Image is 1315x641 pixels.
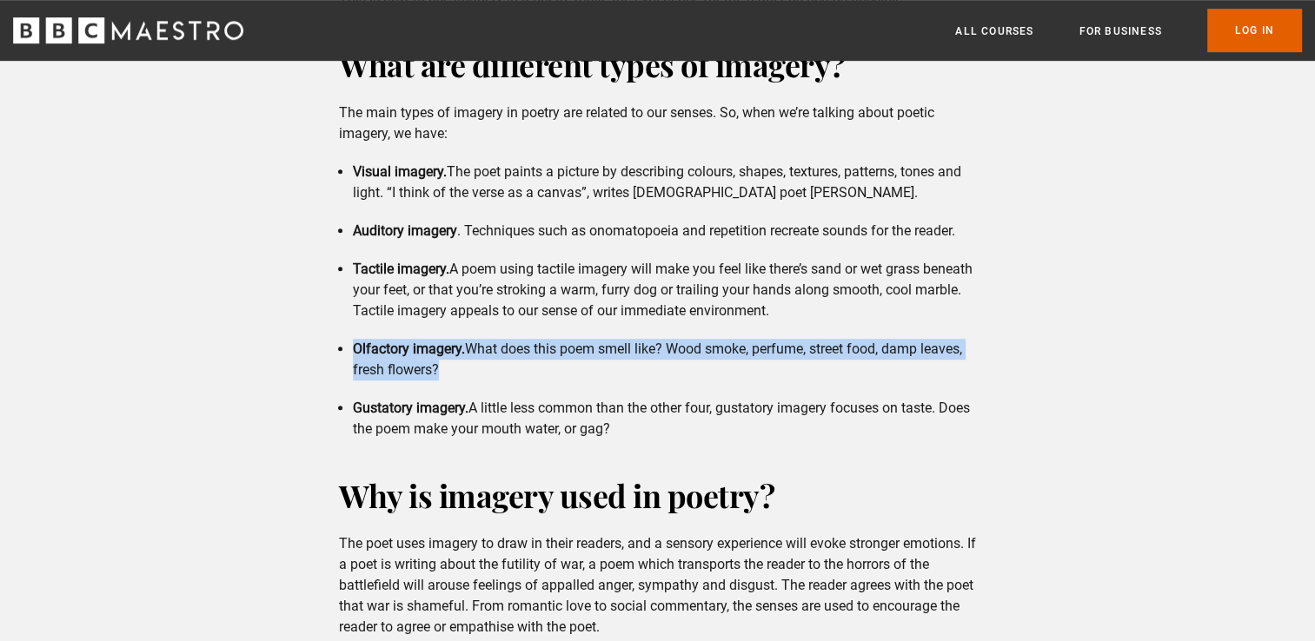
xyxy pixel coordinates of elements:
p: The poet uses imagery to draw in their readers, and a sensory experience will evoke stronger emot... [339,533,976,638]
nav: Primary [955,9,1302,52]
li: A little less common than the other four, gustatory imagery focuses on taste. Does the poem make ... [353,398,976,439]
li: What does this poem smell like? Wood smoke, perfume, street food, damp leaves, fresh flowers? [353,339,976,380]
a: All Courses [955,23,1033,40]
h2: Why is imagery used in poetry? [339,474,976,516]
h2: What are different types of imagery? [339,43,976,85]
li: The poet paints a picture by describing colours, shapes, textures, patterns, tones and light. “I ... [353,162,976,203]
p: The main types of imagery in poetry are related to our senses. So, when we’re talking about poeti... [339,102,976,144]
a: Log In [1207,9,1302,52]
svg: BBC Maestro [13,17,243,43]
strong: Auditory imagery [353,222,457,239]
strong: Tactile imagery. [353,261,449,277]
strong: Gustatory imagery. [353,400,468,416]
li: A poem using tactile imagery will make you feel like there’s sand or wet grass beneath your feet,... [353,259,976,321]
strong: Visual imagery. [353,163,447,180]
li: . Techniques such as onomatopoeia and repetition recreate sounds for the reader. [353,221,976,241]
a: For business [1079,23,1161,40]
strong: Olfactory imagery. [353,340,465,357]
